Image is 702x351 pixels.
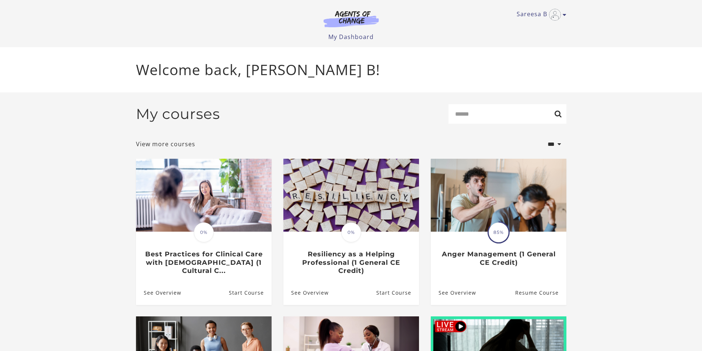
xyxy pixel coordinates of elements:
[136,105,220,123] h2: My courses
[144,250,263,275] h3: Best Practices for Clinical Care with [DEMOGRAPHIC_DATA] (1 Cultural C...
[136,59,566,81] p: Welcome back, [PERSON_NAME] B!
[328,33,374,41] a: My Dashboard
[291,250,411,275] h3: Resiliency as a Helping Professional (1 General CE Credit)
[341,222,361,242] span: 0%
[194,222,214,242] span: 0%
[431,281,476,305] a: Anger Management (1 General CE Credit): See Overview
[228,281,271,305] a: Best Practices for Clinical Care with Asian Americans (1 Cultural C...: Resume Course
[283,281,329,305] a: Resiliency as a Helping Professional (1 General CE Credit): See Overview
[439,250,558,267] h3: Anger Management (1 General CE Credit)
[515,281,566,305] a: Anger Management (1 General CE Credit): Resume Course
[136,140,195,148] a: View more courses
[136,281,181,305] a: Best Practices for Clinical Care with Asian Americans (1 Cultural C...: See Overview
[316,10,387,27] img: Agents of Change Logo
[489,222,509,242] span: 85%
[517,9,563,21] a: Toggle menu
[376,281,419,305] a: Resiliency as a Helping Professional (1 General CE Credit): Resume Course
